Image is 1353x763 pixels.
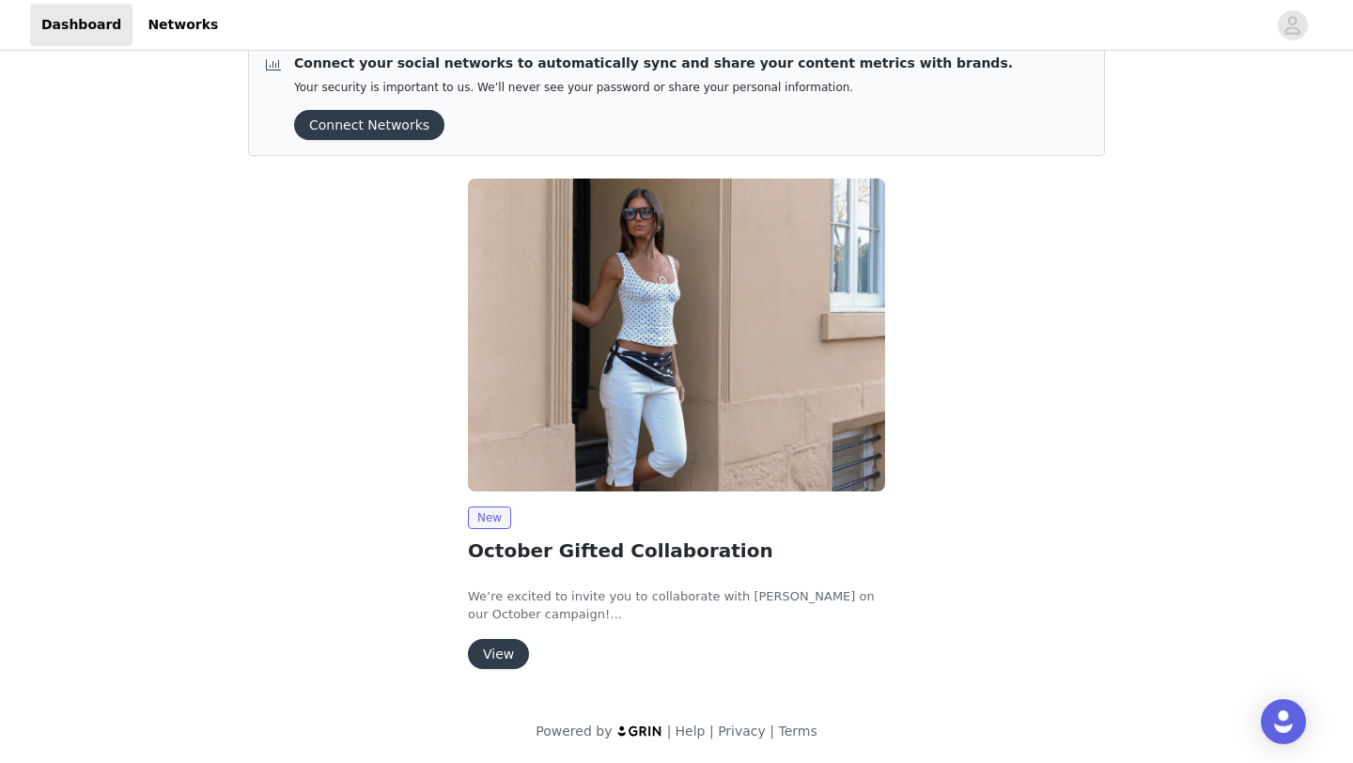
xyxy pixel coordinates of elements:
[468,587,885,624] p: We’re excited to invite you to collaborate with [PERSON_NAME] on our October campaign!
[616,724,663,737] img: logo
[468,647,529,662] a: View
[1261,699,1306,744] div: Open Intercom Messenger
[30,4,132,46] a: Dashboard
[136,4,229,46] a: Networks
[1283,10,1301,40] div: avatar
[676,724,706,739] a: Help
[468,179,885,491] img: Peppermayo AUS
[536,724,612,739] span: Powered by
[468,537,885,565] h2: October Gifted Collaboration
[770,724,774,739] span: |
[718,724,766,739] a: Privacy
[468,639,529,669] button: View
[294,110,444,140] button: Connect Networks
[468,506,511,529] span: New
[778,724,816,739] a: Terms
[294,81,1013,95] p: Your security is important to us. We’ll never see your password or share your personal information.
[294,54,1013,73] p: Connect your social networks to automatically sync and share your content metrics with brands.
[709,724,714,739] span: |
[667,724,672,739] span: |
